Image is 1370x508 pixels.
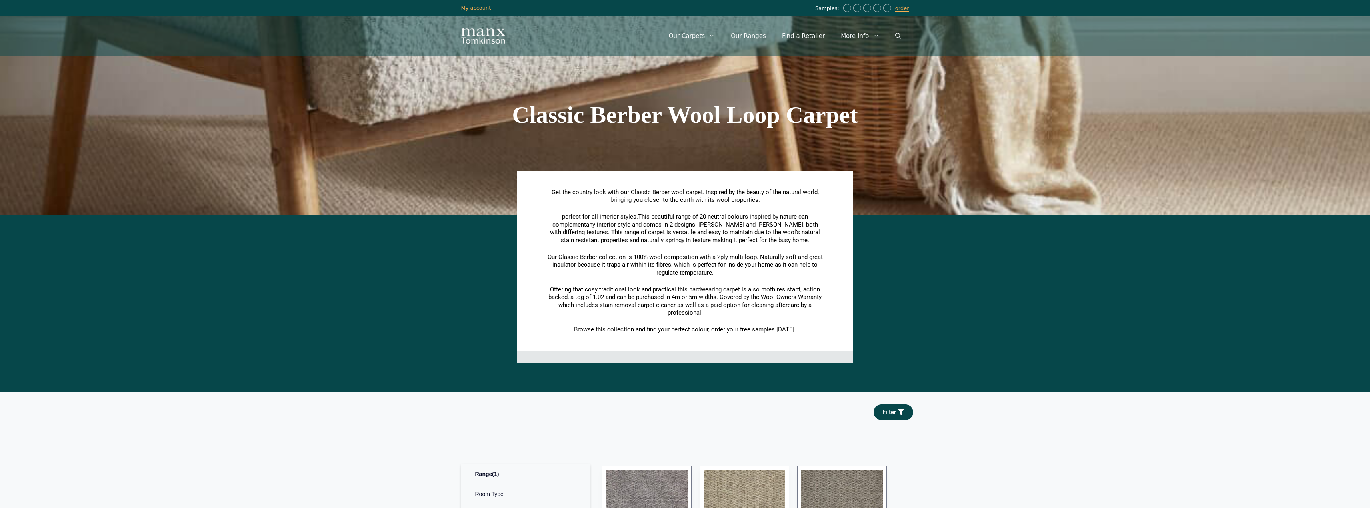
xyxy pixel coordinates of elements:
p: Browse this collection and find your perfect colour, order your free samples [DATE]. [547,326,823,334]
span: This beautiful range of 20 neutral colours inspired by nature can complement [552,213,808,228]
span: 1 [492,471,499,477]
a: Find a Retailer [774,24,833,48]
label: Range [467,464,584,484]
a: More Info [833,24,887,48]
img: Manx Tomkinson [461,28,505,44]
p: Offering that cosy traditional look and practical this hardwearing carpet is also moth resistant,... [547,286,823,317]
span: perfect for all interior styles. [562,213,638,220]
a: Filter [874,404,913,420]
h1: Classic Berber Wool Loop Carpet [461,103,909,127]
span: any interior style and comes in 2 designs: [PERSON_NAME] and [PERSON_NAME], both with differing t... [550,221,820,244]
span: Filter [882,409,896,415]
label: Room Type [467,484,584,504]
span: Samples: [815,5,841,12]
nav: Primary [661,24,909,48]
a: Our Ranges [723,24,774,48]
a: order [895,5,909,12]
a: My account [461,5,491,11]
p: Get the country look with our Classic Berber wool carpet. Inspired by the beauty of the natural w... [547,189,823,204]
p: Our Classic Berber collection is 100% wool composition with a 2ply multi loop. Naturally soft and... [547,253,823,277]
a: Open Search Bar [887,24,909,48]
a: Our Carpets [661,24,723,48]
